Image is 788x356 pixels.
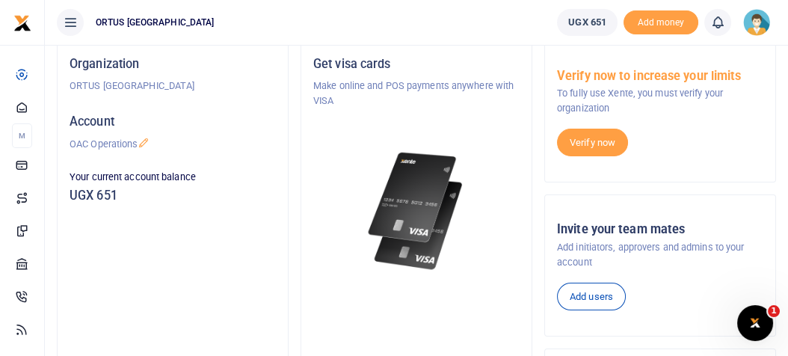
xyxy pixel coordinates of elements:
span: Add money [624,10,698,35]
h5: Account [70,114,276,129]
a: logo-small logo-large logo-large [13,16,31,28]
a: profile-user [743,9,776,36]
iframe: Intercom live chat [737,305,773,341]
p: ORTUS [GEOGRAPHIC_DATA] [70,79,276,93]
img: logo-small [13,14,31,32]
h5: Organization [70,57,276,72]
img: xente-_physical_cards.png [365,145,468,277]
a: Verify now [557,129,628,157]
span: 1 [768,305,780,317]
span: UGX 651 [568,15,606,30]
a: Add money [624,16,698,27]
p: Make online and POS payments anywhere with VISA [313,79,520,109]
p: Add initiators, approvers and admins to your account [557,240,763,271]
h5: Verify now to increase your limits [557,69,763,84]
li: Toup your wallet [624,10,698,35]
h5: UGX 651 [70,188,276,203]
a: UGX 651 [557,9,618,36]
h5: Get visa cards [313,57,520,72]
a: Add users [557,283,626,311]
li: Wallet ballance [551,9,624,36]
span: ORTUS [GEOGRAPHIC_DATA] [90,16,220,29]
p: OAC Operations [70,137,276,152]
p: To fully use Xente, you must verify your organization [557,86,763,117]
h5: Invite your team mates [557,222,763,237]
li: M [12,123,32,148]
p: Your current account balance [70,170,276,185]
img: profile-user [743,9,770,36]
